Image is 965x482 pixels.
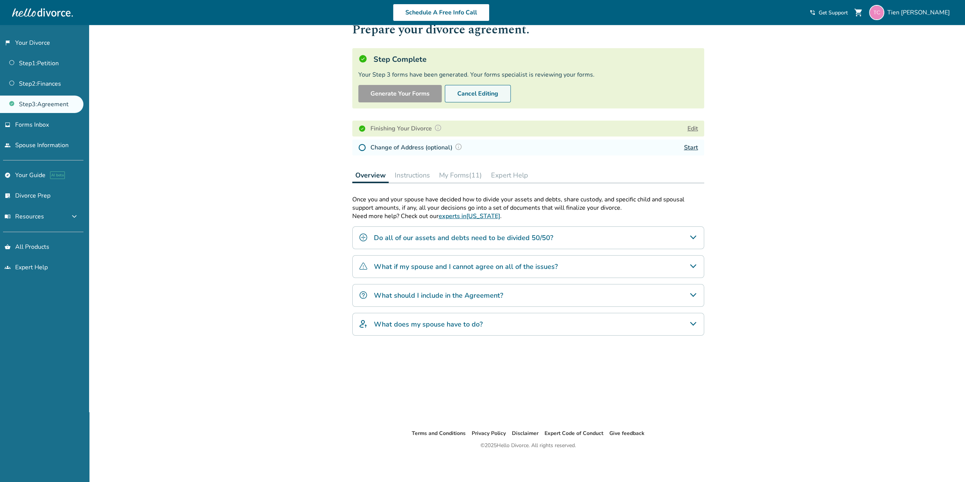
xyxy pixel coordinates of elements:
span: shopping_cart [854,8,863,17]
span: explore [5,172,11,178]
span: groups [5,264,11,270]
div: © 2025 Hello Divorce. All rights reserved. [480,441,576,450]
div: Do all of our assets and debts need to be divided 50/50? [352,226,704,249]
img: Question Mark [455,143,462,151]
span: menu_book [5,214,11,220]
button: Cancel Editing [445,85,511,102]
li: Give feedback [609,429,645,438]
span: expand_more [70,212,79,221]
span: inbox [5,122,11,128]
img: Not Started [358,144,366,151]
span: flag_2 [5,40,11,46]
span: Resources [5,212,44,221]
div: What should I include in the Agreement? [352,284,704,307]
span: phone_in_talk [810,9,816,16]
img: What should I include in the Agreement? [359,290,368,300]
div: What if my spouse and I cannot agree on all of the issues? [352,255,704,278]
li: Disclaimer [512,429,538,438]
span: list_alt_check [5,193,11,199]
button: Edit [687,124,698,133]
span: shopping_basket [5,244,11,250]
p: Once you and your spouse have decided how to divide your assets and debts, share custody, and spe... [352,195,704,212]
span: Get Support [819,9,848,16]
a: Schedule A Free Info Call [393,4,490,21]
h4: Do all of our assets and debts need to be divided 50/50? [374,233,553,243]
span: Tien [PERSON_NAME] [887,8,953,17]
a: Expert Code of Conduct [544,430,603,437]
p: Need more help? Check out our . [352,212,704,220]
h4: What should I include in the Agreement? [374,290,503,300]
button: My Forms(11) [436,168,485,183]
span: Forms Inbox [15,121,49,129]
h4: What does my spouse have to do? [374,319,483,329]
button: Instructions [392,168,433,183]
img: Question Mark [434,124,442,132]
h4: Change of Address (optional) [370,143,464,152]
button: Expert Help [488,168,531,183]
h4: What if my spouse and I cannot agree on all of the issues? [374,262,558,272]
span: people [5,142,11,148]
img: What if my spouse and I cannot agree on all of the issues? [359,262,368,271]
button: Generate Your Forms [358,85,442,102]
a: Privacy Policy [472,430,506,437]
button: Overview [352,168,389,183]
a: experts in[US_STATE] [439,212,500,220]
a: Terms and Conditions [412,430,466,437]
h5: Step Complete [373,54,427,64]
span: AI beta [50,171,65,179]
img: Do all of our assets and debts need to be divided 50/50? [359,233,368,242]
h1: Prepare your divorce agreement. [352,20,704,39]
a: phone_in_talkGet Support [810,9,848,16]
h4: Finishing Your Divorce [370,124,444,133]
iframe: Chat Widget [927,446,965,482]
a: Start [684,143,698,152]
img: What does my spouse have to do? [359,319,368,328]
div: Your Step 3 forms have been generated. Your forms specialist is reviewing your forms. [358,71,698,79]
img: Completed [358,125,366,132]
img: commercial@tienchiu.com [869,5,884,20]
div: What does my spouse have to do? [352,313,704,336]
